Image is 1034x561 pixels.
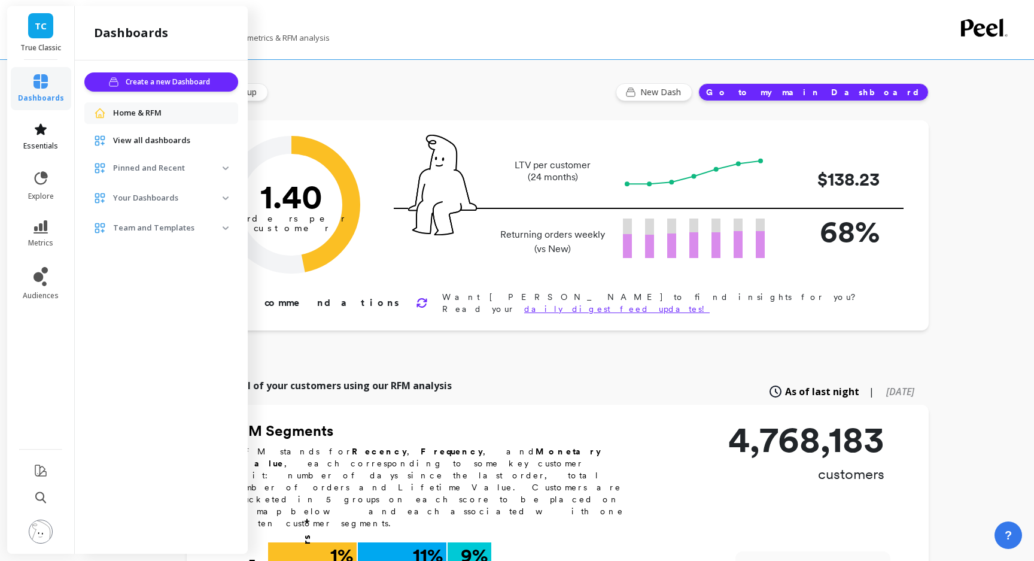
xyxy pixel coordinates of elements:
[421,447,483,456] b: Frequency
[237,213,346,224] tspan: orders per
[254,223,330,234] tspan: customer
[113,135,190,147] span: View all dashboards
[784,209,880,254] p: 68%
[35,19,47,33] span: TC
[869,384,874,399] span: |
[28,192,54,201] span: explore
[223,196,229,200] img: down caret icon
[113,162,223,174] p: Pinned and Recent
[28,238,53,248] span: metrics
[352,447,407,456] b: Recency
[698,83,929,101] button: Go to my main Dashboard
[497,159,609,183] p: LTV per customer (24 months)
[94,162,106,174] img: navigation item icon
[640,86,685,98] span: New Dash
[94,222,106,234] img: navigation item icon
[408,135,477,235] img: pal seatted on line
[728,465,884,484] p: customers
[231,445,638,529] p: RFM stands for , , and , each corresponding to some key customer trait: number of days since the ...
[227,296,402,310] p: Recommendations
[18,93,64,103] span: dashboards
[94,192,106,204] img: navigation item icon
[497,228,609,256] p: Returning orders weekly (vs New)
[23,141,58,151] span: essentials
[29,520,53,544] img: profile picture
[442,291,890,315] p: Want [PERSON_NAME] to find insights for you? Read your
[616,83,692,101] button: New Dash
[784,166,880,193] p: $138.23
[23,291,59,301] span: audiences
[995,521,1022,549] button: ?
[94,107,106,119] img: navigation item icon
[113,192,223,204] p: Your Dashboards
[231,421,638,441] h2: RFM Segments
[126,76,214,88] span: Create a new Dashboard
[113,135,229,147] a: View all dashboards
[223,226,229,230] img: down caret icon
[201,378,452,393] p: Explore all of your customers using our RFM analysis
[19,43,63,53] p: True Classic
[113,107,162,119] span: Home & RFM
[94,135,106,147] img: navigation item icon
[728,421,884,457] p: 4,768,183
[785,384,859,399] span: As of last night
[113,222,223,234] p: Team and Templates
[1005,527,1012,544] span: ?
[886,385,914,398] span: [DATE]
[260,177,323,216] text: 1.40
[94,25,168,41] h2: dashboards
[524,304,710,314] a: daily digest feed updates!
[223,166,229,170] img: down caret icon
[84,72,238,92] button: Create a new Dashboard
